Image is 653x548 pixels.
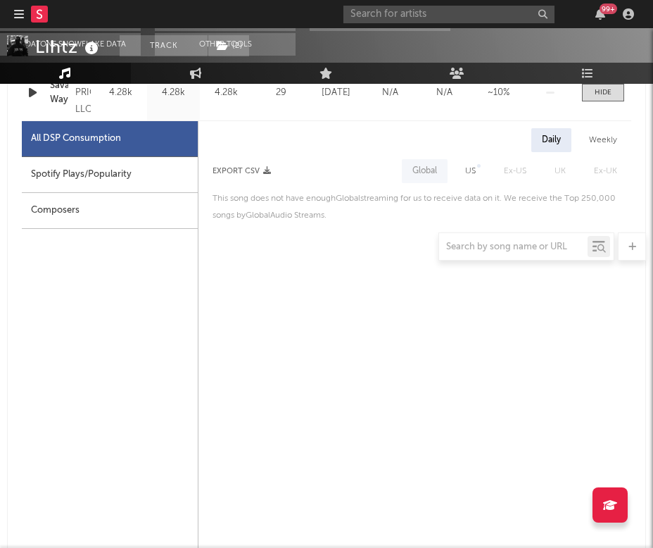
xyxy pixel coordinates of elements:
[31,130,121,147] div: All DSP Consumption
[22,121,198,157] div: All DSP Consumption
[98,86,144,100] div: 4.28k
[22,157,198,193] div: Spotify Plays/Popularity
[421,86,468,100] div: N/A
[208,35,249,56] button: (2)
[203,86,249,100] div: 4.28k
[22,193,198,229] div: Composers
[367,86,414,100] div: N/A
[50,79,68,106] a: Savage Ways
[120,35,208,56] button: Track
[208,35,250,56] span: ( 2 )
[75,68,91,118] div: 2025 PRICEOVFAME LLC
[578,128,628,152] div: Weekly
[151,86,196,100] div: 4.28k
[439,242,588,253] input: Search by song name or URL
[35,35,102,58] div: Lihtz
[600,4,617,14] div: 99 +
[198,190,631,224] div: This song does not have enough Global streaming for us to receive data on it. We receive the Top ...
[475,86,522,100] div: ~ 10 %
[595,8,605,20] button: 99+
[312,86,360,100] div: [DATE]
[256,86,305,100] div: 29
[465,163,476,180] div: US
[531,128,571,152] div: Daily
[213,167,271,175] button: Export CSV
[343,6,554,23] input: Search for artists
